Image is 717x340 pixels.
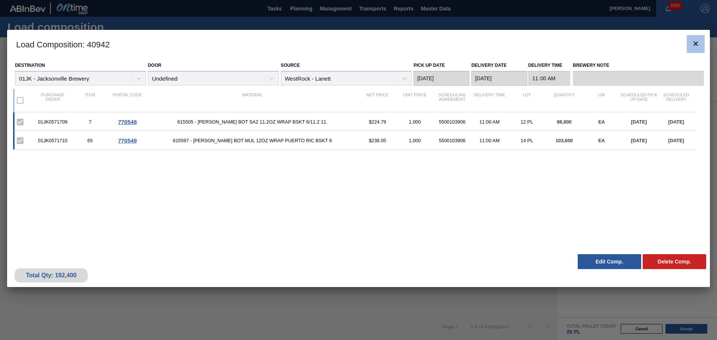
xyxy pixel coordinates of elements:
[471,93,508,108] div: Delivery Time
[71,93,109,108] div: Item
[146,119,359,125] span: 615505 - CARR BOT SA2 11.2OZ WRAP BSKT 6/11.2 11.
[7,30,710,58] h3: Load Composition : 40942
[556,138,573,143] span: 103,600
[413,71,469,86] input: mm/dd/yyyy
[71,119,109,125] div: 7
[34,93,71,108] div: Purchase order
[508,93,546,108] div: Lot
[546,93,583,108] div: Quantity
[598,119,605,125] span: EA
[508,138,546,143] div: 14 PL
[118,119,137,125] span: 770548
[658,93,695,108] div: Scheduled Delivery
[620,93,658,108] div: Scheduled Pick up Date
[434,138,471,143] div: 5500103906
[359,93,396,108] div: Net Price
[281,63,300,68] label: Source
[668,119,684,125] span: [DATE]
[359,119,396,125] div: $224.79
[598,138,605,143] span: EA
[34,138,71,143] div: 01JK0571710
[434,93,471,108] div: Scheduling Agreement
[146,138,359,143] span: 615597 - CARR BOT MUL 12OZ WRAP PUERTO RIC BSKT 6
[109,93,146,108] div: Portal code
[471,63,506,68] label: Delivery Date
[148,63,161,68] label: Door
[146,93,359,108] div: Material
[668,138,684,143] span: [DATE]
[413,63,445,68] label: Pick up Date
[118,137,137,144] span: 770549
[471,119,508,125] div: 11:00 AM
[109,119,146,125] div: Go to Order
[643,254,706,269] button: Delete Comp.
[396,119,434,125] div: 1,000
[15,63,45,68] label: Destination
[34,119,71,125] div: 01JK0571709
[20,272,82,279] div: Total Qty: 192,400
[109,137,146,144] div: Go to Order
[508,119,546,125] div: 12 PL
[396,138,434,143] div: 1,000
[471,138,508,143] div: 11:00 AM
[583,93,620,108] div: UM
[434,119,471,125] div: 5500103906
[578,254,641,269] button: Edit Comp.
[471,71,527,86] input: mm/dd/yyyy
[71,138,109,143] div: 65
[573,60,704,71] label: Brewery Note
[557,119,571,125] span: 88,800
[631,138,647,143] span: [DATE]
[631,119,647,125] span: [DATE]
[396,93,434,108] div: Unit Price
[528,60,570,71] label: Delivery Time
[359,138,396,143] div: $238.05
